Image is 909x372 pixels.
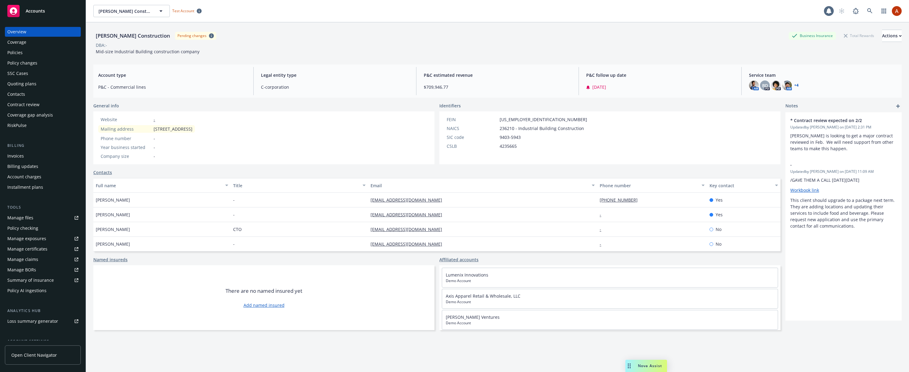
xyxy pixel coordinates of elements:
span: [PERSON_NAME] Construction [99,8,151,14]
span: Legal entity type [261,72,409,78]
div: Full name [96,182,222,189]
img: photo [771,80,781,90]
a: Manage claims [5,255,81,264]
div: Phone number [600,182,698,189]
div: Analytics hub [5,308,81,314]
div: Account settings [5,338,81,344]
a: Manage BORs [5,265,81,275]
img: photo [892,6,902,16]
a: Add named insured [244,302,285,308]
a: Coverage gap analysis [5,110,81,120]
div: Manage exposures [7,234,46,244]
span: Account type [98,72,246,78]
span: [STREET_ADDRESS] [154,126,192,132]
div: Loss summary generator [7,316,58,326]
a: Contract review [5,100,81,110]
a: add [894,102,902,110]
span: - [790,162,881,168]
span: - [154,144,155,151]
div: SIC code [447,134,497,140]
span: P&C estimated revenue [424,72,572,78]
span: 236210 - Industrial Building Construction [500,125,584,132]
span: 4235665 [500,143,517,149]
span: [DATE] [592,84,606,90]
div: CSLB [447,143,497,149]
div: Phone number [101,135,151,142]
span: [US_EMPLOYER_IDENTIFICATION_NUMBER] [500,116,587,123]
div: Manage BORs [7,265,36,275]
a: Switch app [878,5,890,17]
div: Key contact [710,182,771,189]
a: - [600,212,606,218]
a: Affiliated accounts [439,256,479,263]
button: Title [231,178,368,193]
div: Policies [7,48,23,58]
a: RiskPulse [5,121,81,130]
div: Title [233,182,359,189]
div: NAICS [447,125,497,132]
div: Manage claims [7,255,38,264]
span: Test Account [170,8,204,14]
span: Updated by [PERSON_NAME] on [DATE] 2:31 PM [790,125,897,130]
a: Workbook link [790,187,819,193]
a: Accounts [5,2,81,20]
div: Contacts [7,89,25,99]
div: Manage certificates [7,244,47,254]
span: - [233,197,235,203]
button: Phone number [597,178,707,193]
div: Website [101,116,151,123]
div: Policy checking [7,223,38,233]
a: Overview [5,27,81,37]
div: Company size [101,153,151,159]
a: Policies [5,48,81,58]
span: - [233,211,235,218]
div: Invoices [7,151,24,161]
span: Mid-size Industrial Building construction company [96,49,199,54]
div: * Contract review expected on 2/2Updatedby [PERSON_NAME] on [DATE] 2:31 PM[PERSON_NAME] is lookin... [785,112,902,157]
a: Billing updates [5,162,81,171]
a: [EMAIL_ADDRESS][DOMAIN_NAME] [371,241,447,247]
span: P&C follow up date [586,72,734,78]
span: - [154,153,155,159]
div: Account charges [7,172,41,182]
span: Open Client Navigator [11,352,57,358]
span: Test Account [172,8,194,13]
a: [EMAIL_ADDRESS][DOMAIN_NAME] [371,197,447,203]
div: Installment plans [7,182,43,192]
div: Overview [7,27,26,37]
a: Lumenix Innovations [446,272,488,278]
a: - [154,117,155,122]
p: This client should upgrade to a package next term. They are adding locations and updating their s... [790,197,897,229]
div: Coverage gap analysis [7,110,53,120]
div: Coverage [7,37,26,47]
span: Accounts [26,9,45,13]
img: photo [782,80,792,90]
div: Year business started [101,144,151,151]
a: Manage certificates [5,244,81,254]
span: Updated by [PERSON_NAME] on [DATE] 11:09 AM [790,169,897,174]
span: Nova Assist [638,363,662,368]
a: Summary of insurance [5,275,81,285]
a: Installment plans [5,182,81,192]
div: Email [371,182,588,189]
a: Quoting plans [5,79,81,89]
span: 9403-5943 [500,134,521,140]
span: General info [93,102,119,109]
div: Mailing address [101,126,151,132]
button: Nova Assist [625,360,667,372]
button: Email [368,178,597,193]
a: - [600,226,606,232]
span: [PERSON_NAME] [96,211,130,218]
span: [PERSON_NAME] [96,197,130,203]
div: Summary of insurance [7,275,54,285]
span: Demo Account [446,278,774,284]
a: Named insureds [93,256,128,263]
span: - [154,135,155,142]
div: RiskPulse [7,121,27,130]
span: No [716,241,721,247]
span: There are no named insured yet [225,287,302,295]
span: CTO [233,226,242,232]
a: Invoices [5,151,81,161]
span: Yes [716,211,723,218]
div: Policy changes [7,58,37,68]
